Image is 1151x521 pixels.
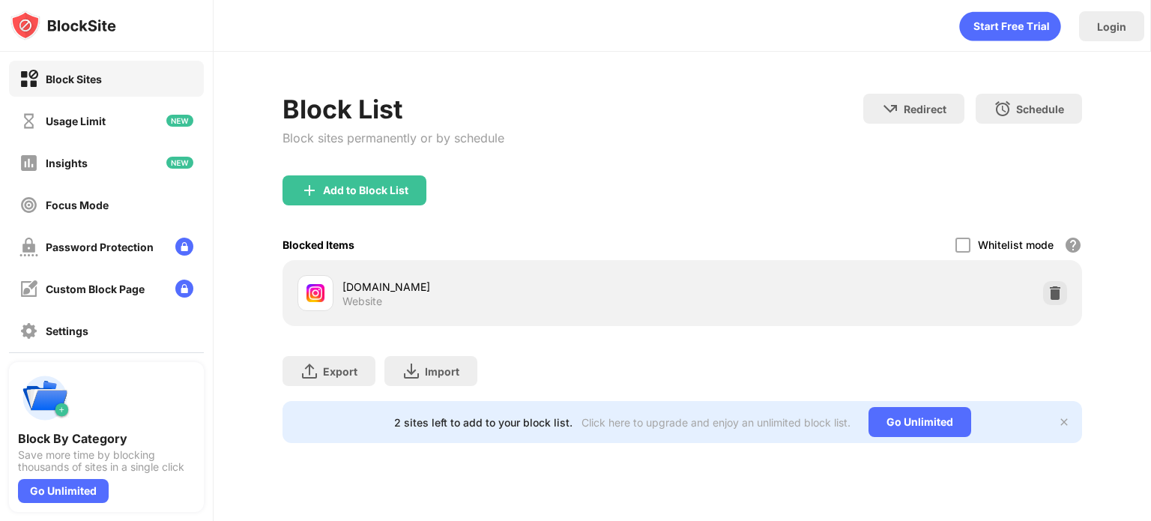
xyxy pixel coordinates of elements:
img: settings-off.svg [19,322,38,340]
div: Add to Block List [323,184,408,196]
div: Password Protection [46,241,154,253]
div: Blocked Items [283,238,354,251]
img: insights-off.svg [19,154,38,172]
img: push-categories.svg [18,371,72,425]
div: Go Unlimited [18,479,109,503]
img: favicons [306,284,324,302]
div: Block List [283,94,504,124]
div: Click here to upgrade and enjoy an unlimited block list. [581,416,851,429]
div: Login [1097,20,1126,33]
img: new-icon.svg [166,115,193,127]
img: customize-block-page-off.svg [19,280,38,298]
div: Redirect [904,103,946,115]
img: logo-blocksite.svg [10,10,116,40]
div: Schedule [1016,103,1064,115]
div: animation [959,11,1061,41]
img: lock-menu.svg [175,280,193,298]
img: password-protection-off.svg [19,238,38,256]
div: 2 sites left to add to your block list. [394,416,573,429]
div: Export [323,365,357,378]
div: Usage Limit [46,115,106,127]
img: new-icon.svg [166,157,193,169]
div: Block Sites [46,73,102,85]
img: lock-menu.svg [175,238,193,256]
div: Custom Block Page [46,283,145,295]
div: Block By Category [18,431,195,446]
div: Insights [46,157,88,169]
div: Settings [46,325,88,337]
div: Import [425,365,459,378]
div: Whitelist mode [978,238,1054,251]
img: focus-off.svg [19,196,38,214]
img: time-usage-off.svg [19,112,38,130]
div: Go Unlimited [868,407,971,437]
img: x-button.svg [1058,416,1070,428]
div: Block sites permanently or by schedule [283,130,504,145]
div: Focus Mode [46,199,109,211]
div: [DOMAIN_NAME] [342,279,682,295]
div: Website [342,295,382,308]
div: Save more time by blocking thousands of sites in a single click [18,449,195,473]
img: block-on.svg [19,70,38,88]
